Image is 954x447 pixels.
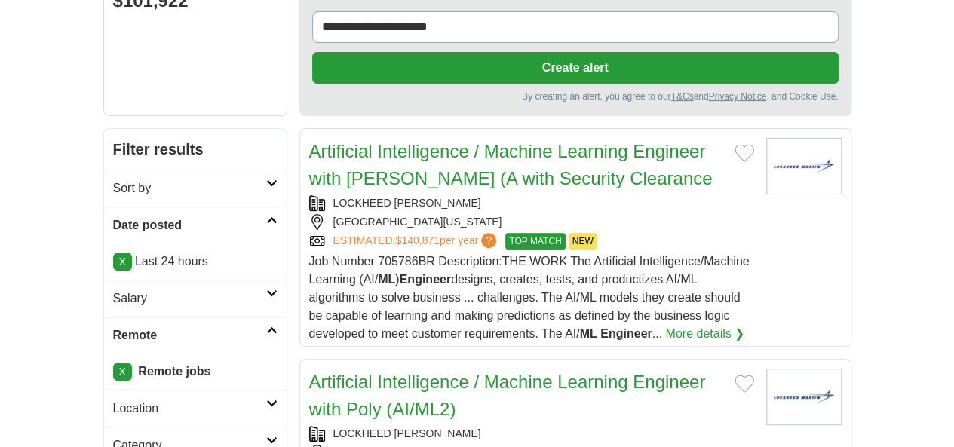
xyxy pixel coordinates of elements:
img: Lockheed Martin logo [766,369,842,425]
button: Create alert [312,52,839,84]
span: Job Number 705786BR Description:THE WORK The Artificial Intelligence/Machine Learning (AI/ ) desi... [309,255,750,340]
a: Artificial Intelligence / Machine Learning Engineer with [PERSON_NAME] (A with Security Clearance [309,141,713,188]
button: Add to favorite jobs [735,375,754,393]
h2: Location [113,400,266,418]
a: X [113,253,132,271]
strong: Engineer [400,273,451,286]
strong: Remote jobs [138,365,210,378]
span: ? [481,233,496,248]
p: Last 24 hours [113,253,278,271]
a: Sort by [104,170,287,207]
strong: ML [580,327,597,340]
h2: Remote [113,326,266,344]
strong: Engineer [600,327,652,340]
h2: Salary [113,289,266,308]
a: Remote [104,317,287,354]
a: Artificial Intelligence / Machine Learning Engineer with Poly (AI/ML2) [309,372,706,419]
a: ESTIMATED:$140,871per year? [333,233,500,250]
h2: Date posted [113,216,266,234]
h2: Filter results [104,129,287,170]
a: Date posted [104,207,287,243]
a: Location [104,390,287,427]
button: Add to favorite jobs [735,144,754,162]
a: X [113,363,132,381]
span: $140,871 [395,234,439,246]
strong: ML [378,273,395,286]
a: Salary [104,280,287,317]
h2: Sort by [113,179,266,197]
img: Lockheed Martin logo [766,138,842,194]
a: Privacy Notice [708,91,766,102]
span: TOP MATCH [505,233,565,250]
span: NEW [569,233,597,250]
a: T&Cs [670,91,693,102]
div: [GEOGRAPHIC_DATA][US_STATE] [309,214,754,230]
a: LOCKHEED [PERSON_NAME] [333,197,481,209]
a: More details ❯ [665,325,744,343]
a: LOCKHEED [PERSON_NAME] [333,427,481,439]
div: By creating an alert, you agree to our and , and Cookie Use. [312,90,839,103]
